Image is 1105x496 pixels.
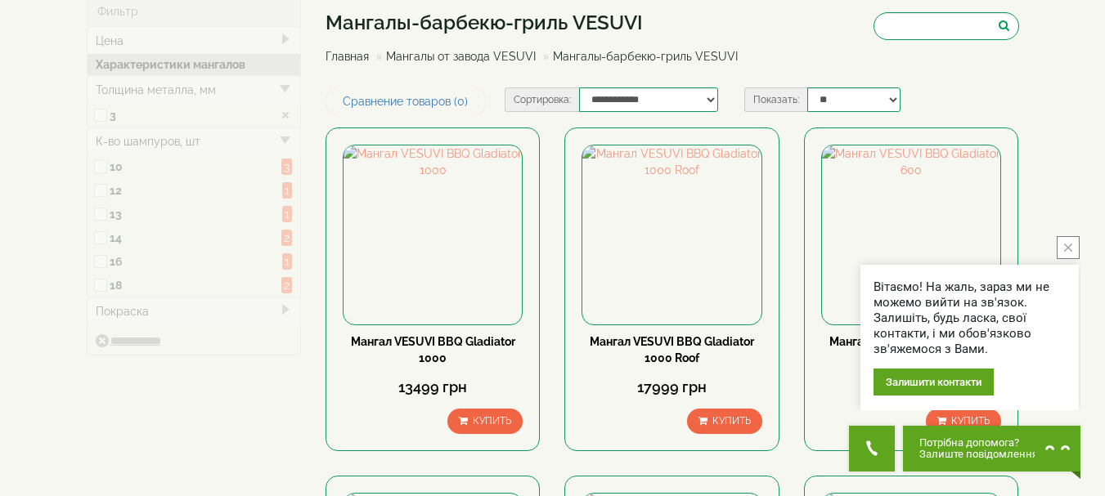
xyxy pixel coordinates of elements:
[926,409,1001,434] button: Купить
[473,415,511,427] span: Купить
[582,145,761,324] img: Мангал VESUVI BBQ Gladiator 1000 Roof
[712,415,751,427] span: Купить
[447,409,523,434] button: Купить
[874,279,1066,357] div: Вітаємо! На жаль, зараз ми не можемо вийти на зв'язок. Залишіть, будь ласка, свої контакти, і ми ...
[951,415,990,427] span: Купить
[343,377,523,398] div: 13499 грн
[744,87,807,112] label: Показать:
[539,48,738,65] li: Мангалы-барбекю-гриль VESUVI
[919,437,1038,449] span: Потрібна допомога?
[386,50,536,63] a: Мангалы от завода VESUVI
[822,145,1000,324] img: Мангал VESUVI BBQ Gladiator 600
[344,145,522,324] img: Мангал VESUVI BBQ Gladiator 1000
[326,12,750,34] h1: Мангалы-барбекю-гриль VESUVI
[590,335,754,364] a: Мангал VESUVI BBQ Gladiator 1000 Roof
[582,377,761,398] div: 17999 грн
[1057,236,1080,259] button: close button
[829,335,994,364] a: Мангал VESUVI BBQ Gladiator 600
[326,87,485,115] a: Сравнение товаров (0)
[687,409,762,434] button: Купить
[903,426,1080,471] button: Chat button
[351,335,515,364] a: Мангал VESUVI BBQ Gladiator 1000
[505,87,579,112] label: Сортировка:
[849,426,895,471] button: Get Call button
[821,377,1001,398] div: 9999 грн
[326,50,369,63] a: Главная
[919,449,1038,460] span: Залиште повідомлення
[874,369,994,395] div: Залишити контакти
